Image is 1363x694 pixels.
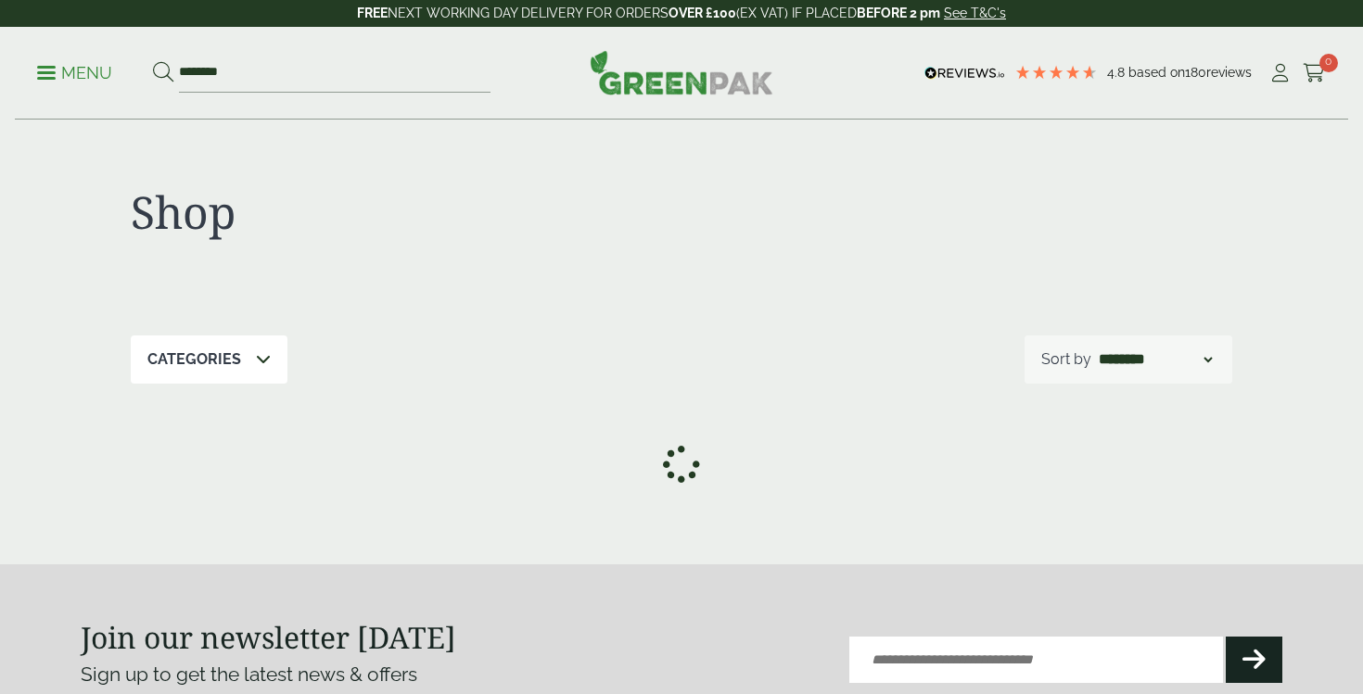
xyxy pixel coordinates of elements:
a: Menu [37,62,112,81]
a: See T&C's [944,6,1006,20]
p: Menu [37,62,112,84]
p: Sort by [1041,348,1091,371]
strong: Join our newsletter [DATE] [81,617,456,657]
p: Sign up to get the latest news & offers [81,660,621,689]
span: reviews [1206,65,1252,80]
strong: BEFORE 2 pm [857,6,940,20]
i: My Account [1268,64,1292,82]
select: Shop order [1095,348,1216,371]
strong: FREE [357,6,388,20]
i: Cart [1303,64,1326,82]
img: REVIEWS.io [924,67,1005,80]
span: 180 [1185,65,1206,80]
div: 4.78 Stars [1014,64,1098,81]
p: Categories [147,348,241,371]
span: 4.8 [1107,65,1128,80]
span: 0 [1319,54,1338,72]
strong: OVER £100 [669,6,736,20]
h1: Shop [131,185,681,239]
a: 0 [1303,59,1326,87]
span: Based on [1128,65,1185,80]
img: GreenPak Supplies [590,50,773,95]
